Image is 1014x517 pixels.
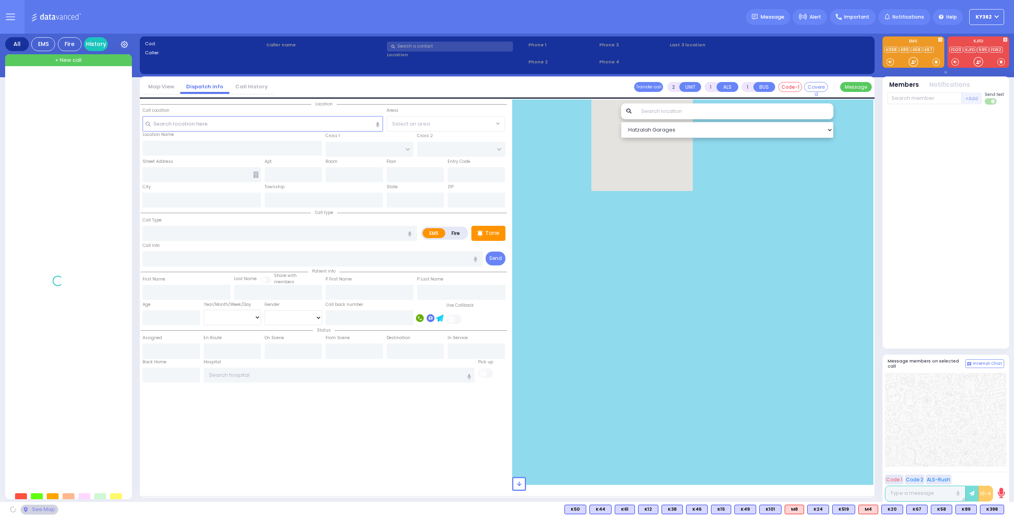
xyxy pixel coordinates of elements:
[889,80,919,90] button: Members
[204,335,222,341] label: En Route
[143,301,151,308] label: Age
[615,505,635,514] div: BLS
[955,505,977,514] div: K89
[832,505,855,514] div: K519
[661,505,683,514] div: K38
[308,268,339,274] span: Patient info
[84,37,108,51] a: History
[21,505,58,515] div: See map
[881,505,903,514] div: K20
[778,82,802,92] button: Code-1
[980,505,1004,514] div: BLS
[980,505,1004,514] div: K398
[31,37,55,51] div: EMS
[899,47,910,53] a: K89
[923,47,934,53] a: K67
[265,301,280,308] label: Gender
[807,505,829,514] div: K24
[485,229,499,237] p: Tone
[417,276,443,282] label: P Last Name
[143,242,160,249] label: Call Info
[760,13,784,21] span: Message
[58,37,82,51] div: Fire
[964,47,976,53] a: KJFD
[638,505,658,514] div: K12
[753,82,775,92] button: BUS
[906,505,928,514] div: BLS
[311,101,337,107] span: Location
[266,42,385,48] label: Caller name
[686,505,708,514] div: K46
[145,50,263,56] label: Caller:
[759,505,781,514] div: K101
[326,276,352,282] label: P First Name
[417,133,433,139] label: Cross 2
[615,505,635,514] div: K61
[145,40,263,47] label: Cad:
[977,47,989,53] a: 595
[143,107,170,114] label: Call Location
[634,82,663,92] button: Transfer call
[446,302,474,309] label: Use Callback
[911,47,922,53] a: K58
[392,120,430,128] span: Select an area
[478,359,493,365] label: Pick up
[711,505,731,514] div: BLS
[785,505,804,514] div: M8
[888,92,962,104] input: Search member
[143,217,162,223] label: Call Type
[5,37,29,51] div: All
[143,116,383,131] input: Search location here
[985,97,997,105] label: Turn off text
[448,335,468,341] label: In Service
[143,335,162,341] label: Assigned
[888,359,965,369] h5: Message members on selected call
[528,59,597,65] span: Phone 2
[326,133,340,139] label: Cross 1
[804,82,828,92] button: Covered
[387,42,513,52] input: Search a contact
[311,210,337,216] span: Call type
[840,82,872,92] button: Message
[807,505,829,514] div: BLS
[564,505,586,514] div: K50
[711,505,731,514] div: K15
[661,505,683,514] div: BLS
[759,505,781,514] div: BLS
[143,359,166,365] label: Back Home
[885,475,903,485] button: Code 1
[931,505,952,514] div: BLS
[274,273,297,279] small: Share with
[143,132,174,138] label: Location Name
[265,184,284,190] label: Township
[989,47,1003,53] a: FD62
[976,13,992,21] span: ky362
[926,475,951,485] button: ALS-Rush
[326,158,337,165] label: Room
[445,228,467,238] label: Fire
[387,107,398,114] label: Areas
[686,505,708,514] div: BLS
[448,158,470,165] label: Entry Code
[985,92,1004,97] span: Send text
[832,505,855,514] div: BLS
[589,505,612,514] div: BLS
[143,184,151,190] label: City
[31,12,84,22] img: Logo
[965,359,1004,368] button: Internal Chat
[313,327,335,333] span: Status
[734,505,756,514] div: BLS
[858,505,878,514] div: M4
[734,505,756,514] div: K49
[884,47,898,53] a: K398
[717,82,738,92] button: ALS
[589,505,612,514] div: K44
[143,158,173,165] label: Street Address
[599,59,667,65] span: Phone 4
[180,83,229,90] a: Dispatch info
[949,47,963,53] a: FD20
[55,56,82,64] span: + New call
[486,252,505,265] button: Send
[881,505,903,514] div: BLS
[752,14,758,20] img: message.svg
